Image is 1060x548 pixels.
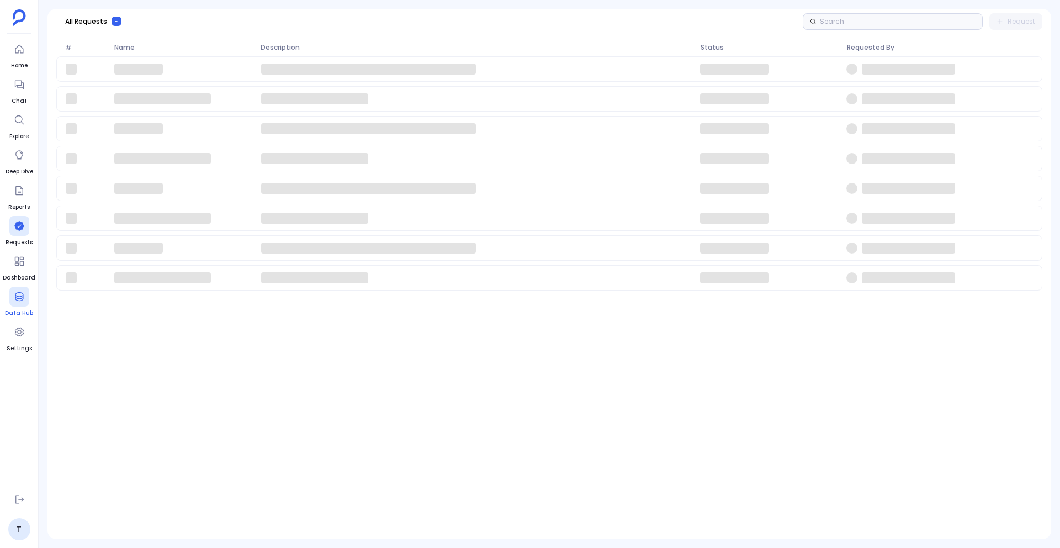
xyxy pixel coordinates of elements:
[110,43,257,52] span: Name
[842,43,1038,52] span: Requested By
[9,132,29,141] span: Explore
[256,43,696,52] span: Description
[9,97,29,106] span: Chat
[5,287,33,318] a: Data Hub
[112,17,121,26] span: -
[61,43,110,52] span: #
[7,344,32,353] span: Settings
[8,203,30,212] span: Reports
[9,61,29,70] span: Home
[9,110,29,141] a: Explore
[5,309,33,318] span: Data Hub
[65,17,107,26] span: All Requests
[7,322,32,353] a: Settings
[13,9,26,26] img: petavue logo
[3,251,35,282] a: Dashboard
[6,216,33,247] a: Requests
[6,145,33,176] a: Deep Dive
[9,75,29,106] a: Chat
[8,181,30,212] a: Reports
[6,167,33,176] span: Deep Dive
[3,273,35,282] span: Dashboard
[6,238,33,247] span: Requests
[696,43,843,52] span: Status
[8,518,30,540] a: T
[9,39,29,70] a: Home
